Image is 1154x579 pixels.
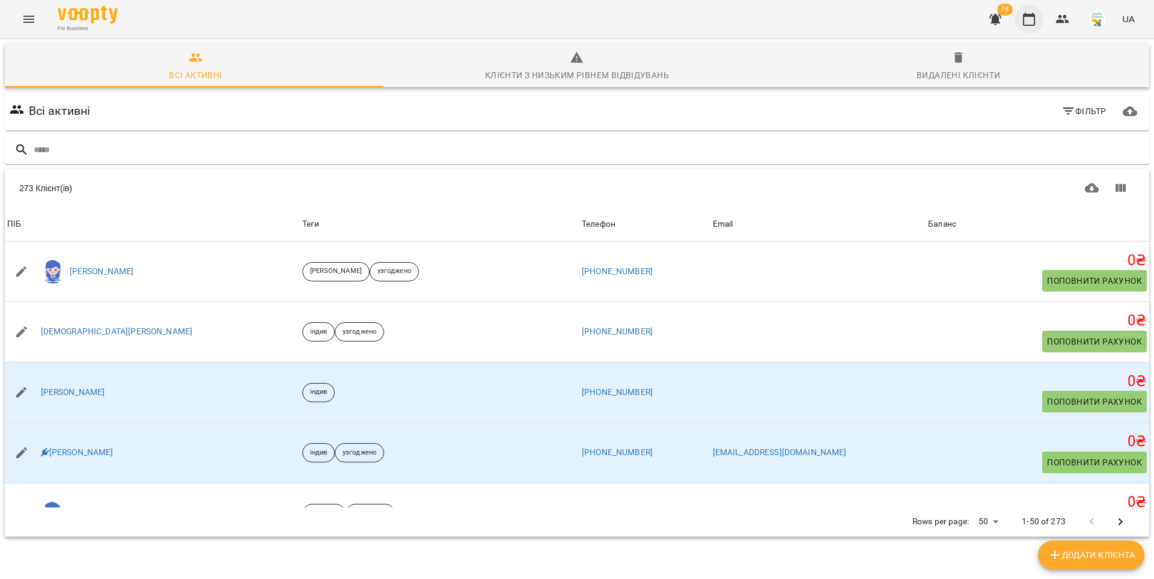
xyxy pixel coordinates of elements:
h5: 0 ₴ [928,432,1147,451]
a: [PHONE_NUMBER] [582,326,653,336]
div: [PERSON_NAME] [302,262,370,281]
h5: 0 ₴ [928,372,1147,391]
div: індив [302,383,335,402]
div: узгоджено [335,322,384,342]
button: Next Page [1106,507,1135,536]
div: Movers 2 [302,504,346,523]
button: Поповнити рахунок [1042,391,1147,412]
div: Sort [7,217,21,231]
span: ПІБ [7,217,298,231]
p: Rows per page: [912,516,969,528]
div: Table Toolbar [5,169,1149,207]
p: індив [310,327,328,337]
img: Voopty Logo [58,6,118,23]
img: 38072b7c2e4bcea27148e267c0c485b2.jpg [1088,11,1105,28]
p: 1-50 of 273 [1022,516,1066,528]
h5: 0 ₴ [928,311,1147,330]
div: Баланс [928,217,956,231]
div: індив [302,322,335,342]
div: Клієнти з низьким рівнем відвідувань [485,68,669,82]
p: узгоджено [343,327,376,337]
h5: 0 ₴ [928,251,1147,270]
div: 273 Клієнт(ів) [19,182,575,194]
div: 50 [974,513,1003,530]
span: Поповнити рахунок [1047,394,1142,409]
a: [DEMOGRAPHIC_DATA][PERSON_NAME] [41,326,193,338]
span: 78 [997,4,1013,16]
span: Email [713,217,924,231]
img: 9a20e5624958de7994d5f7f274d13f92.png [41,260,65,284]
h6: Всі активні [29,102,91,120]
button: Поповнити рахунок [1042,452,1147,473]
span: Поповнити рахунок [1047,455,1142,470]
p: індив [310,448,328,458]
a: [EMAIL_ADDRESS][DOMAIN_NAME] [713,447,847,457]
div: Email [713,217,733,231]
p: [PERSON_NAME] [310,266,362,277]
div: Sort [582,217,615,231]
button: Показати колонки [1106,174,1135,203]
button: Фільтр [1057,100,1111,122]
span: Поповнити рахунок [1047,334,1142,349]
span: Баланс [928,217,1147,231]
a: [PERSON_NAME] [41,387,105,399]
div: Sort [928,217,956,231]
a: [PERSON_NAME] [70,266,134,278]
button: Menu [14,5,43,34]
div: ПІБ [7,217,21,231]
div: Телефон [582,217,615,231]
div: Видалені клієнти [917,68,1000,82]
button: Додати клієнта [1038,541,1144,569]
button: Завантажити CSV [1078,174,1107,203]
a: [PHONE_NUMBER] [582,387,653,397]
span: Додати клієнта [1048,548,1135,562]
div: Теги [302,217,577,231]
div: індив [302,443,335,462]
div: узгоджено [346,504,395,523]
div: узгоджено [335,443,384,462]
img: 74dea86e6e045e01ef442293a8be8b5a.png [41,501,65,525]
div: узгоджено [370,262,419,281]
h5: 0 ₴ [928,493,1147,512]
a: [PHONE_NUMBER] [582,447,653,457]
a: [PERSON_NAME] [41,447,114,459]
span: UA [1122,13,1135,25]
div: Sort [713,217,733,231]
p: узгоджено [377,266,411,277]
span: For Business [58,25,118,32]
button: UA [1117,8,1140,30]
button: Поповнити рахунок [1042,331,1147,352]
p: індив [310,387,328,397]
span: Фільтр [1061,104,1107,118]
p: узгоджено [343,448,376,458]
span: Поповнити рахунок [1047,274,1142,288]
span: Телефон [582,217,708,231]
div: Всі активні [169,68,222,82]
button: Поповнити рахунок [1042,270,1147,292]
a: [PHONE_NUMBER] [582,266,653,276]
